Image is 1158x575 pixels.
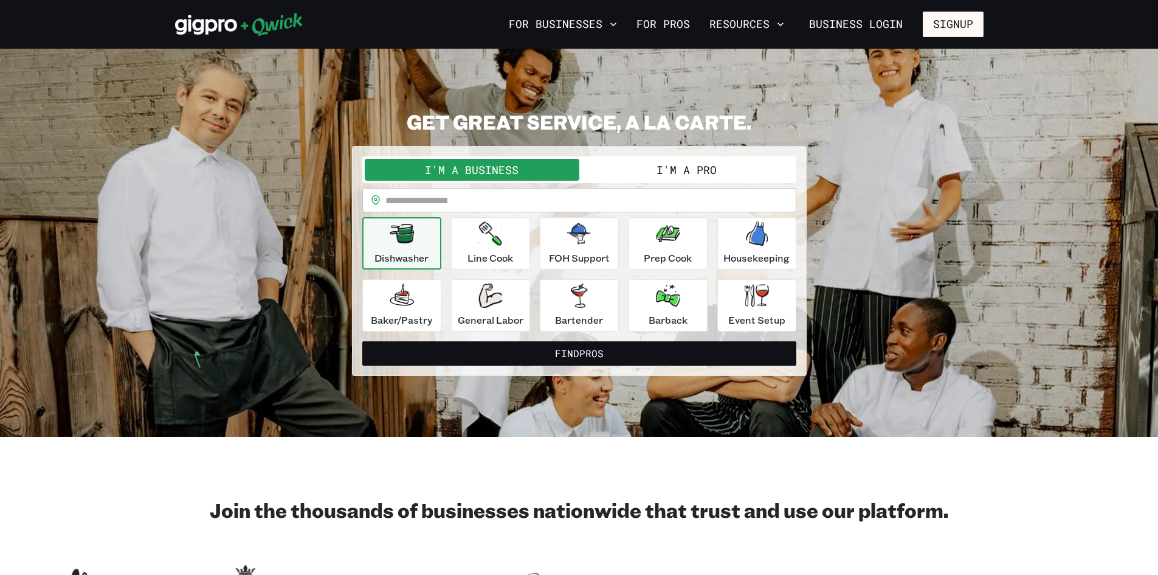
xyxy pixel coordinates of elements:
[175,498,984,522] h2: Join the thousands of businesses nationwide that trust and use our platform.
[540,279,619,332] button: Bartender
[365,159,579,181] button: I'm a Business
[374,251,429,265] p: Dishwasher
[467,251,513,265] p: Line Cook
[723,251,790,265] p: Housekeeping
[632,14,695,35] a: For Pros
[362,279,441,332] button: Baker/Pastry
[705,14,789,35] button: Resources
[458,313,523,327] p: General Labor
[649,313,688,327] p: Barback
[728,313,785,327] p: Event Setup
[504,14,622,35] button: For Businesses
[799,12,913,37] a: Business Login
[923,12,984,37] button: Signup
[644,251,692,265] p: Prep Cook
[579,159,794,181] button: I'm a Pro
[451,217,530,270] button: Line Cook
[555,313,603,327] p: Bartender
[549,251,610,265] p: FOH Support
[451,279,530,332] button: General Labor
[629,279,708,332] button: Barback
[362,217,441,270] button: Dishwasher
[717,217,796,270] button: Housekeeping
[540,217,619,270] button: FOH Support
[362,341,796,366] button: FindPros
[352,110,807,134] h2: GET GREAT SERVICE, A LA CARTE.
[629,217,708,270] button: Prep Cook
[717,279,796,332] button: Event Setup
[371,313,432,327] p: Baker/Pastry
